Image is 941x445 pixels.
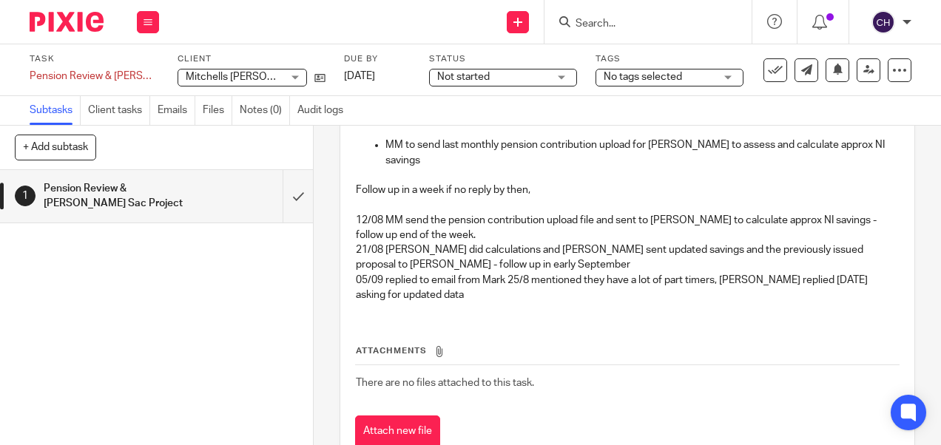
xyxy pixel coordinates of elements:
[356,378,534,388] span: There are no files attached to this task.
[429,53,577,65] label: Status
[30,96,81,125] a: Subtasks
[44,177,193,215] h1: Pension Review & [PERSON_NAME] Sac Project
[356,213,898,243] p: 12/08 MM send the pension contribution upload file and sent to [PERSON_NAME] to calculate approx ...
[15,135,96,160] button: + Add subtask
[437,72,490,82] span: Not started
[88,96,150,125] a: Client tasks
[596,53,743,65] label: Tags
[15,186,36,206] div: 1
[871,10,895,34] img: svg%3E
[178,53,326,65] label: Client
[30,53,159,65] label: Task
[356,347,427,355] span: Attachments
[30,12,104,32] img: Pixie
[186,72,329,82] span: Mitchells [PERSON_NAME] Ltd
[385,137,898,168] p: MM to send last monthly pension contribution upload for [PERSON_NAME] to assess and calculate app...
[356,183,898,197] p: Follow up in a week if no reply by then,
[203,96,232,125] a: Files
[297,96,351,125] a: Audit logs
[158,96,195,125] a: Emails
[344,71,375,81] span: [DATE]
[30,69,159,84] div: Pension Review & [PERSON_NAME] Sac Project
[30,69,159,84] div: Pension Review &amp; Sal Sac Project
[574,18,707,31] input: Search
[344,53,411,65] label: Due by
[240,96,290,125] a: Notes (0)
[356,273,898,303] p: 05/09 replied to email from Mark 25/8 mentioned they have a lot of part timers, [PERSON_NAME] rep...
[356,242,898,273] p: 21/08 [PERSON_NAME] did calculations and [PERSON_NAME] sent updated savings and the previously is...
[604,72,682,82] span: No tags selected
